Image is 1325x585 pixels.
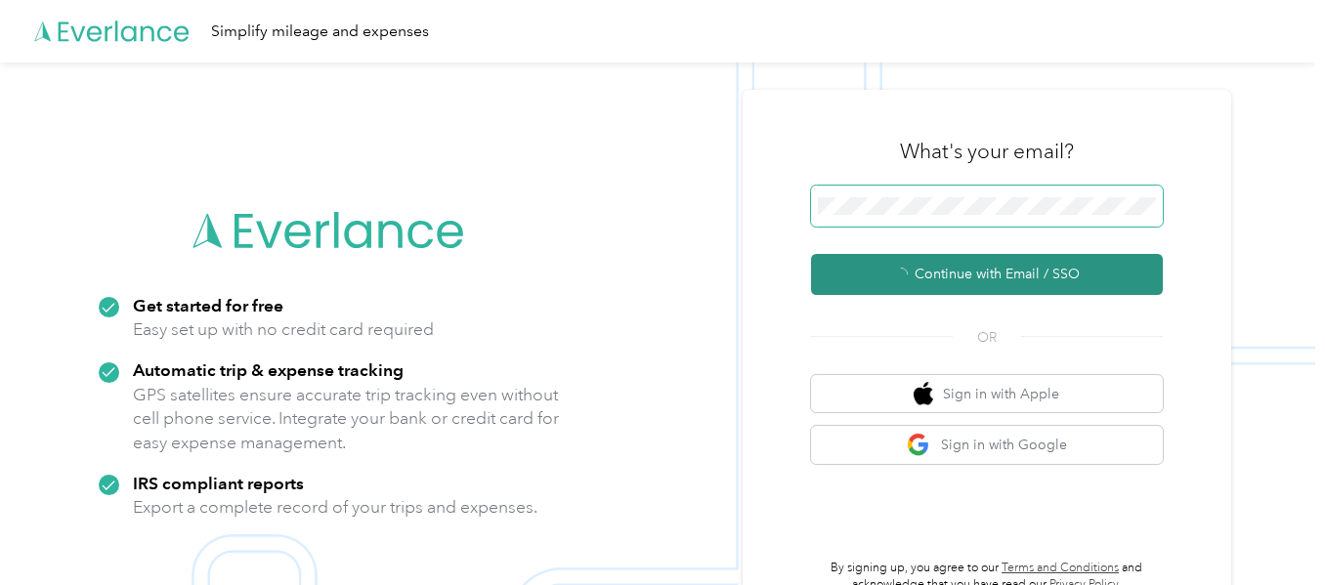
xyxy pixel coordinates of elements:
h3: What's your email? [900,138,1074,165]
button: Continue with Email / SSO [811,254,1163,295]
button: apple logoSign in with Apple [811,375,1163,413]
p: Easy set up with no credit card required [133,317,434,342]
a: Terms and Conditions [1002,561,1119,575]
strong: Automatic trip & expense tracking [133,359,404,380]
strong: IRS compliant reports [133,473,304,493]
button: google logoSign in with Google [811,426,1163,464]
div: Simplify mileage and expenses [211,20,429,44]
img: apple logo [914,382,933,406]
img: google logo [907,433,931,457]
span: OR [953,327,1021,348]
strong: Get started for free [133,295,283,315]
p: GPS satellites ensure accurate trip tracking even without cell phone service. Integrate your bank... [133,383,560,455]
p: Export a complete record of your trips and expenses. [133,495,537,520]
